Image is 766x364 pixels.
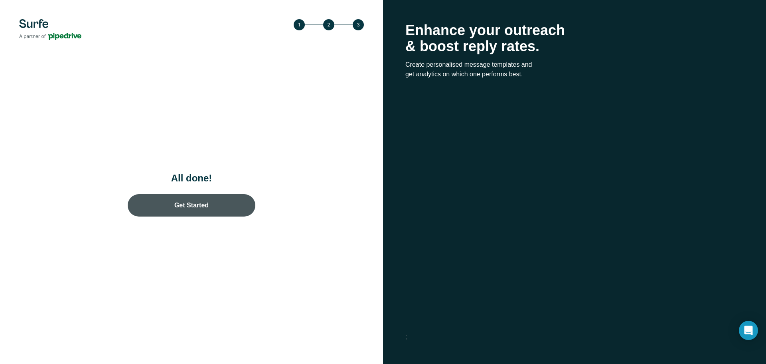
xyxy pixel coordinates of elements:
[739,321,758,340] div: Open Intercom Messenger
[405,22,744,38] p: Enhance your outreach
[447,128,702,284] iframe: Get started: Pipedrive LinkedIn integration with Surfe
[405,70,744,79] p: get analytics on which one performs best.
[294,19,364,30] img: Step 3
[19,19,81,40] img: Surfe's logo
[112,172,271,185] h1: All done!
[405,38,744,54] p: & boost reply rates.
[128,194,255,217] a: Get Started
[405,60,744,70] p: Create personalised message templates and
